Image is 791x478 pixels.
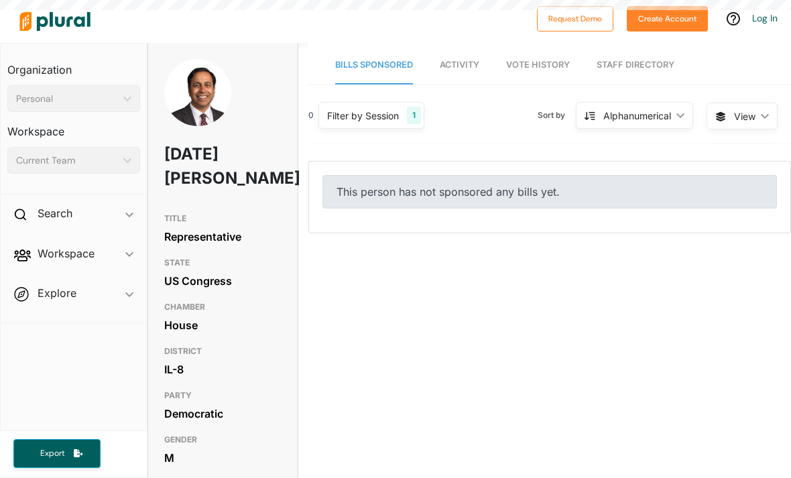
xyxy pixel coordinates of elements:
[164,387,282,404] h3: PARTY
[597,46,674,84] a: Staff Directory
[164,343,282,359] h3: DISTRICT
[13,439,101,468] button: Export
[164,315,282,335] div: House
[164,211,282,227] h3: TITLE
[440,46,479,84] a: Activity
[164,227,282,247] div: Representative
[164,59,231,141] img: Headshot of Raja Krishnamoorthi
[506,60,570,70] span: Vote History
[603,109,671,123] div: Alphanumerical
[7,50,140,80] h3: Organization
[627,11,708,25] a: Create Account
[538,109,576,121] span: Sort by
[752,12,778,24] a: Log In
[31,448,74,459] span: Export
[506,46,570,84] a: Vote History
[440,60,479,70] span: Activity
[164,404,282,424] div: Democratic
[16,92,118,106] div: Personal
[164,432,282,448] h3: GENDER
[164,255,282,271] h3: STATE
[164,134,235,198] h1: [DATE][PERSON_NAME]
[7,112,140,141] h3: Workspace
[164,448,282,468] div: M
[164,359,282,379] div: IL-8
[537,11,613,25] a: Request Demo
[407,107,421,124] div: 1
[164,299,282,315] h3: CHAMBER
[537,6,613,32] button: Request Demo
[627,6,708,32] button: Create Account
[164,271,282,291] div: US Congress
[335,46,413,84] a: Bills Sponsored
[335,60,413,70] span: Bills Sponsored
[322,175,777,208] div: This person has not sponsored any bills yet.
[16,154,118,168] div: Current Team
[734,109,755,123] span: View
[308,109,314,121] div: 0
[38,206,72,221] h2: Search
[327,109,399,123] div: Filter by Session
